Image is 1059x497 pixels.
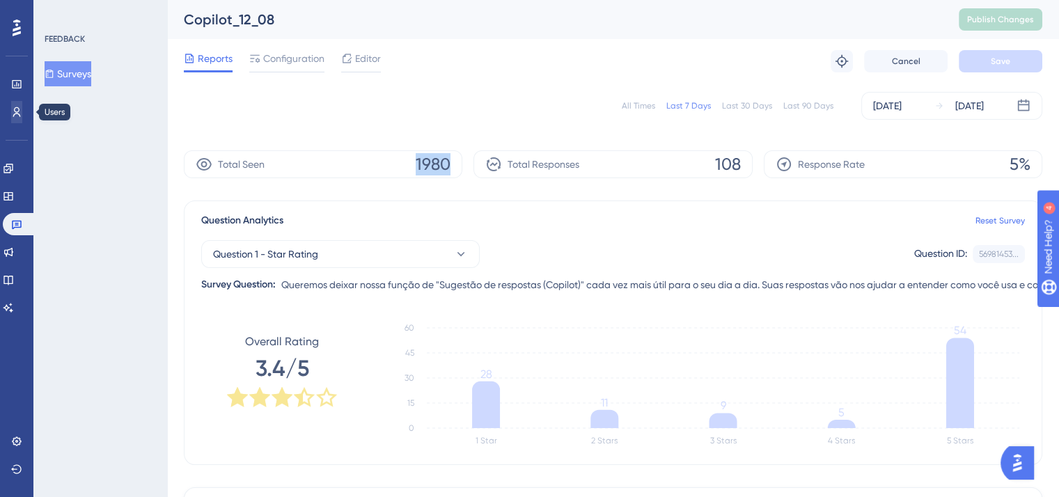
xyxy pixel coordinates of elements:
tspan: 45 [405,348,414,358]
span: Editor [355,50,381,67]
span: 3.4/5 [256,353,309,384]
span: Need Help? [33,3,87,20]
text: 1 Star [476,436,497,445]
div: Last 90 Days [783,100,833,111]
span: 108 [715,153,741,175]
tspan: 0 [409,423,414,433]
div: Last 7 Days [666,100,711,111]
tspan: 60 [405,323,414,333]
tspan: 5 [838,406,845,419]
tspan: 28 [480,368,492,381]
button: Question 1 - Star Rating [201,240,480,268]
tspan: 54 [954,324,966,337]
div: All Times [622,100,655,111]
button: Surveys [45,61,91,86]
span: 1980 [416,153,450,175]
text: 2 Stars [591,436,618,445]
tspan: 15 [407,398,414,408]
iframe: UserGuiding AI Assistant Launcher [1001,442,1042,484]
button: Cancel [864,50,948,72]
text: 3 Stars [710,436,737,445]
div: Question ID: [914,245,967,263]
tspan: 11 [601,396,608,409]
span: 5% [1010,153,1030,175]
div: [DATE] [955,97,984,114]
button: Save [959,50,1042,72]
span: Question 1 - Star Rating [213,246,318,262]
span: Response Rate [798,156,865,173]
div: Last 30 Days [722,100,772,111]
tspan: 30 [405,373,414,383]
div: [DATE] [873,97,902,114]
span: Save [991,56,1010,67]
div: Survey Question: [201,276,276,293]
span: Question Analytics [201,212,283,229]
tspan: 9 [720,399,725,412]
div: 4 [97,7,101,18]
span: Overall Rating [245,333,319,350]
span: Reports [198,50,233,67]
span: Publish Changes [967,14,1034,25]
span: Cancel [892,56,920,67]
a: Reset Survey [975,215,1025,226]
div: Copilot_12_08 [184,10,924,29]
text: 4 Stars [828,436,855,445]
div: 56981453... [979,248,1019,260]
text: 5 Stars [947,436,973,445]
span: Configuration [263,50,324,67]
span: Total Responses [508,156,579,173]
button: Publish Changes [959,8,1042,31]
div: FEEDBACK [45,33,85,45]
span: Total Seen [218,156,265,173]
